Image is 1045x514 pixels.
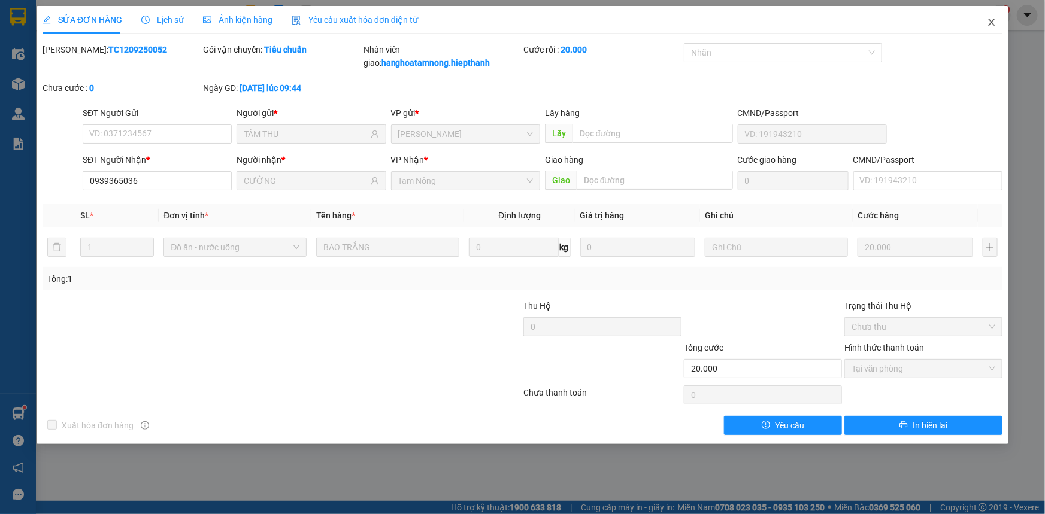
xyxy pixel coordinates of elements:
span: Định lượng [498,211,541,220]
input: Cước giao hàng [738,171,849,190]
div: Cước rồi : [523,43,681,56]
span: Xuất hóa đơn hàng [57,419,138,432]
span: picture [203,16,211,24]
th: Ghi chú [700,204,853,227]
div: Người nhận [237,153,386,166]
span: Tại văn phòng [852,360,995,378]
span: Chưa thu [852,318,995,336]
span: info-circle [141,421,149,430]
span: printer [899,421,908,430]
span: Giá trị hàng [580,211,625,220]
input: Tên người nhận [244,174,368,187]
span: Tân Châu [398,125,533,143]
span: Cước hàng [858,211,899,220]
div: VP gửi [391,107,540,120]
span: Tên hàng [316,211,355,220]
input: 0 [858,238,973,257]
span: edit [43,16,51,24]
div: Tổng: 1 [47,272,404,285]
span: SỬA ĐƠN HÀNG [43,15,122,25]
span: Ảnh kiện hàng [203,15,272,25]
span: Thu Hộ [523,301,551,311]
div: Người gửi [237,107,386,120]
span: Yêu cầu xuất hóa đơn điện tử [292,15,418,25]
span: user [371,130,379,138]
div: [PERSON_NAME]: [43,43,201,56]
div: Gói vận chuyển: [203,43,361,56]
b: 0 [89,83,94,93]
input: VD: 191943210 [738,124,887,144]
span: Đồ ăn - nước uống [171,238,299,256]
span: clock-circle [141,16,150,24]
div: SĐT Người Nhận [83,153,232,166]
span: kg [559,238,571,257]
input: Ghi Chú [705,238,848,257]
b: [DATE] lúc 09:44 [240,83,301,93]
div: Chưa thanh toán [523,386,683,407]
img: icon [292,16,301,25]
span: SL [80,211,90,220]
span: user [371,177,379,185]
div: Nhân viên giao: [364,43,522,69]
span: Giao hàng [545,155,583,165]
button: plus [983,238,998,257]
button: printerIn biên lai [844,416,1002,435]
span: Đơn vị tính [163,211,208,220]
b: hanghoatamnong.hiepthanh [381,58,490,68]
div: Chưa cước : [43,81,201,95]
span: Tổng cước [684,343,723,352]
b: Tiêu chuẩn [264,45,307,54]
input: Dọc đường [573,124,733,143]
span: Lấy [545,124,573,143]
span: exclamation-circle [762,421,770,430]
span: Lấy hàng [545,108,580,118]
span: VP Nhận [391,155,425,165]
span: In biên lai [913,419,947,432]
b: 20.000 [561,45,587,54]
input: Dọc đường [577,171,733,190]
input: Tên người gửi [244,127,368,141]
input: 0 [580,238,696,257]
div: Trạng thái Thu Hộ [844,299,1002,312]
span: Lịch sử [141,15,184,25]
span: close [987,17,996,27]
span: Yêu cầu [775,419,804,432]
div: CMND/Passport [738,107,887,120]
div: SĐT Người Gửi [83,107,232,120]
button: delete [47,238,66,257]
span: Giao [545,171,577,190]
div: Ngày GD: [203,81,361,95]
span: Tam Nông [398,172,533,190]
label: Hình thức thanh toán [844,343,924,352]
button: exclamation-circleYêu cầu [724,416,842,435]
button: Close [975,6,1008,39]
div: CMND/Passport [853,153,1002,166]
input: VD: Bàn, Ghế [316,238,459,257]
label: Cước giao hàng [738,155,797,165]
b: TC1209250052 [108,45,167,54]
